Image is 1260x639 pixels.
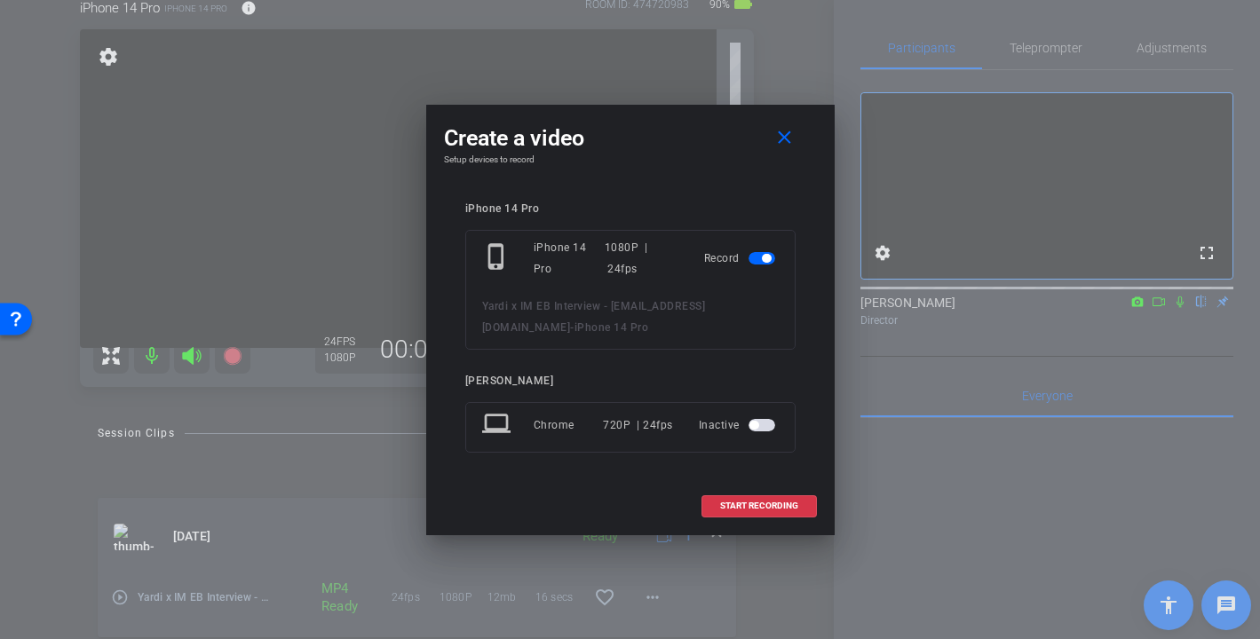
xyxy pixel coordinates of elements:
div: iPhone 14 Pro [534,237,605,280]
div: 1080P | 24fps [605,237,678,280]
div: Inactive [699,409,779,441]
span: Yardi x IM EB Interview - [EMAIL_ADDRESS][DOMAIN_NAME] [482,300,706,334]
mat-icon: laptop [482,409,514,441]
h4: Setup devices to record [444,154,817,165]
span: - [570,321,575,334]
mat-icon: close [773,127,796,149]
span: iPhone 14 Pro [575,321,649,334]
div: iPhone 14 Pro [465,202,796,216]
div: Chrome [534,409,604,441]
div: [PERSON_NAME] [465,375,796,388]
button: START RECORDING [701,495,817,517]
div: Record [704,237,779,280]
mat-icon: phone_iphone [482,242,514,274]
span: START RECORDING [720,501,798,510]
div: 720P | 24fps [603,409,673,441]
div: Create a video [444,122,817,154]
